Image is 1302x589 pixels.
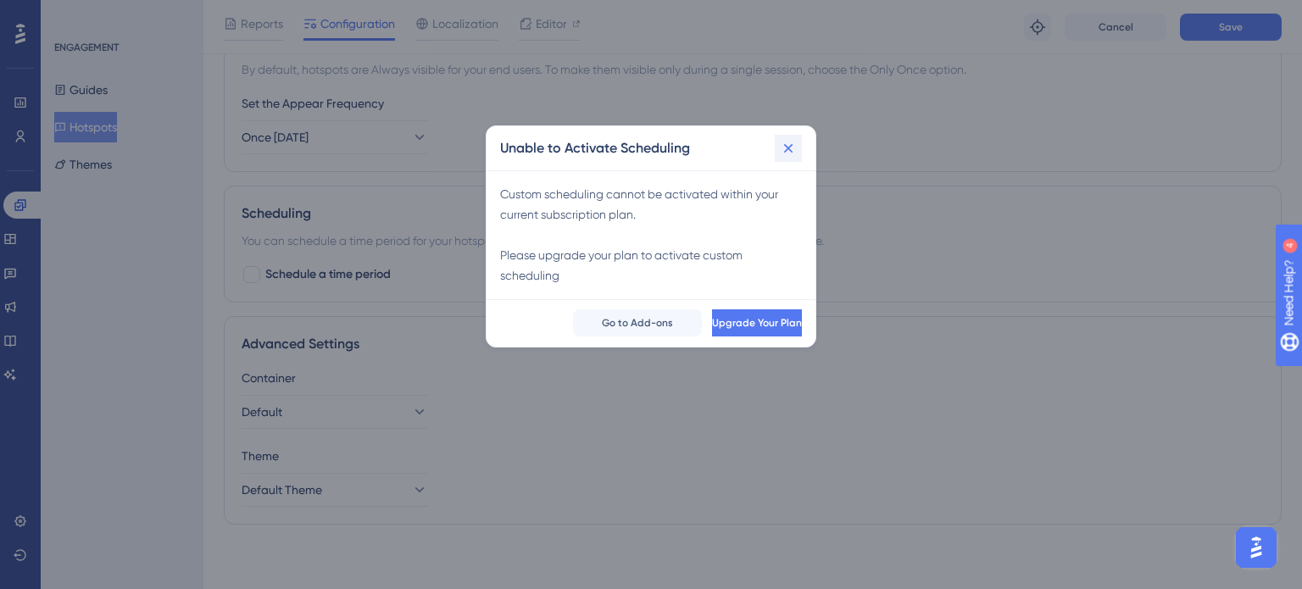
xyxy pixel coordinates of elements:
div: 4 [118,8,123,22]
span: Go to Add-ons [602,316,673,330]
h2: Unable to Activate Scheduling [500,138,690,158]
span: Need Help? [40,4,106,25]
iframe: UserGuiding AI Assistant Launcher [1231,522,1282,573]
span: Upgrade Your Plan [712,316,802,330]
div: Custom scheduling cannot be activated within your current subscription plan. Please upgrade your ... [500,184,802,286]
